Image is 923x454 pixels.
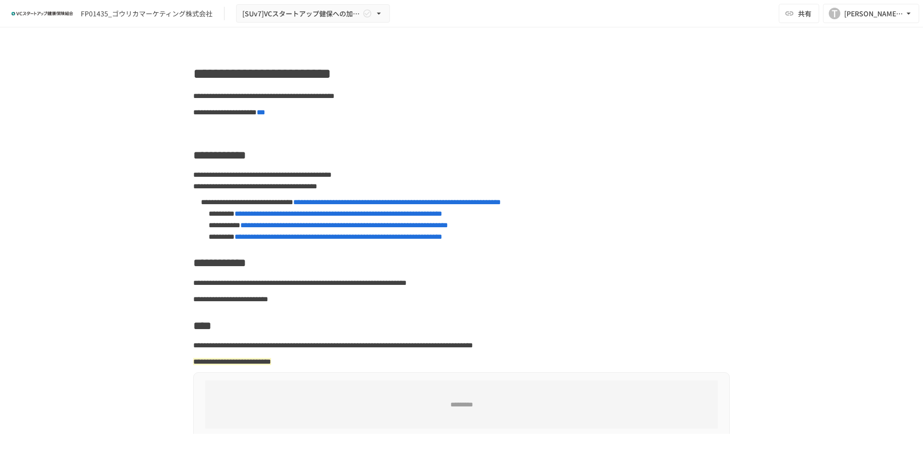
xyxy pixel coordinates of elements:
[12,6,73,21] img: ZDfHsVrhrXUoWEWGWYf8C4Fv4dEjYTEDCNvmL73B7ox
[829,8,840,19] div: T
[236,4,390,23] button: [SUv7]VCスタートアップ健保への加入申請手続き
[823,4,919,23] button: T[PERSON_NAME][EMAIL_ADDRESS][DOMAIN_NAME]
[81,9,212,19] div: FP01435_ゴウリカマーケティング株式会社
[779,4,819,23] button: 共有
[242,8,361,20] span: [SUv7]VCスタートアップ健保への加入申請手続き
[798,8,811,19] span: 共有
[844,8,904,20] div: [PERSON_NAME][EMAIL_ADDRESS][DOMAIN_NAME]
